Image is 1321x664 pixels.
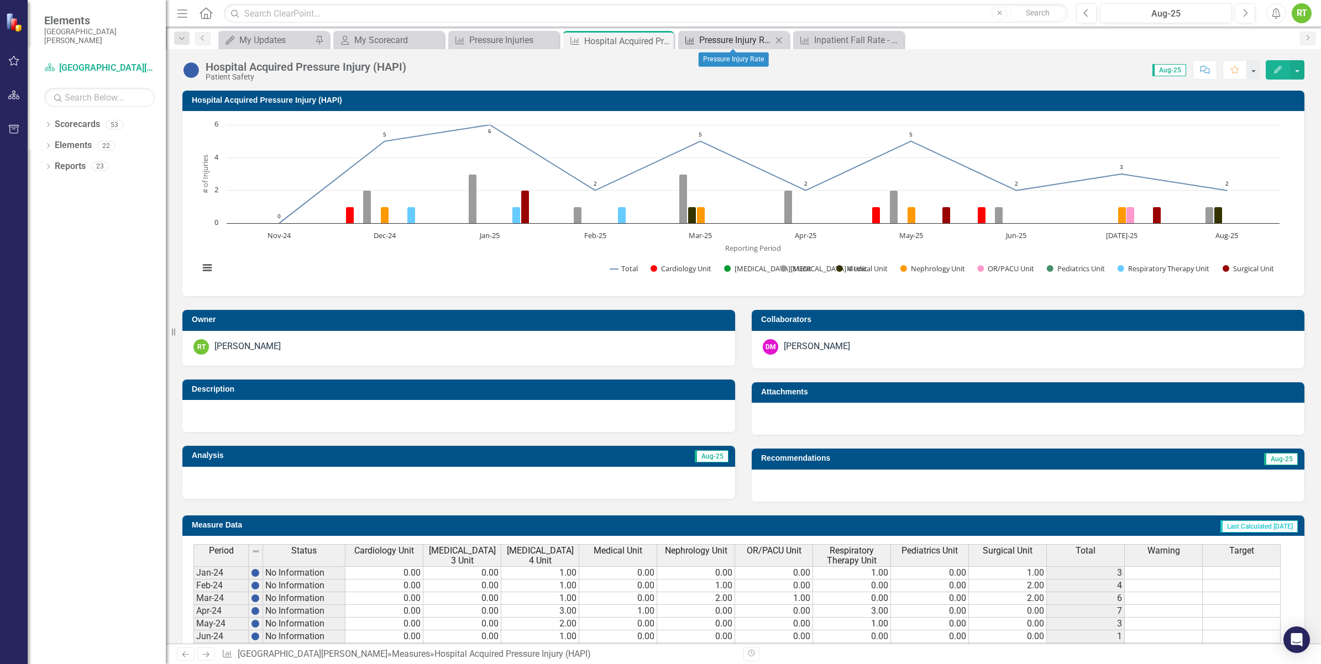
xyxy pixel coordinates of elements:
[222,648,735,661] div: » »
[392,649,430,659] a: Measures
[251,547,260,556] img: 8DAGhfEEPCf229AAAAAElFTkSuQmCC
[763,339,778,355] div: DM
[891,643,969,656] td: 0.00
[1153,207,1161,224] path: Jul-25, 1. Surgical Unit.
[277,212,281,220] text: 0
[501,643,579,656] td: 0.00
[1229,546,1254,556] span: Target
[1100,3,1232,23] button: Aug-25
[354,546,414,556] span: Cardiology Unit
[1047,643,1125,656] td: 0
[901,546,958,556] span: Pediatrics Unit
[192,385,730,393] h3: Description
[268,230,291,240] text: Nov-24
[214,152,219,162] text: 4
[426,546,499,565] span: [MEDICAL_DATA] 3 Unit
[657,579,735,592] td: 1.00
[269,207,1223,224] g: Medical Unit, series 5 of 10. Bar series with 10 bars.
[504,546,576,565] span: [MEDICAL_DATA] 4 Unit
[891,618,969,630] td: 0.00
[1215,230,1238,240] text: Aug-25
[735,643,813,656] td: 0.00
[1015,180,1018,187] text: 2
[969,592,1047,605] td: 2.00
[665,546,727,556] span: Nephrology Unit
[501,605,579,618] td: 3.00
[978,207,986,224] path: Jun-25, 1. Cardiology Unit.
[747,546,801,556] span: OR/PACU Unit
[784,340,850,353] div: [PERSON_NAME]
[345,630,423,643] td: 0.00
[193,618,249,630] td: May-24
[501,618,579,630] td: 2.00
[908,207,916,224] path: May-25, 1. Nephrology Unit.
[909,130,913,138] text: 5
[354,33,441,47] div: My Scorecard
[501,566,579,579] td: 1.00
[192,451,449,460] h3: Analysis
[594,180,597,187] text: 2
[251,632,260,641] img: BgCOk07PiH71IgAAAABJRU5ErkJggg==
[1118,207,1126,224] path: Jul-25, 1. Nephrology Unit.
[192,521,625,529] h3: Measure Data
[263,579,345,592] td: No Information
[735,579,813,592] td: 0.00
[579,592,657,605] td: 0.00
[969,566,1047,579] td: 1.00
[469,175,477,224] path: Jan-25, 3. ICU 4 Unit.
[657,643,735,656] td: 0.00
[657,605,735,618] td: 0.00
[579,579,657,592] td: 0.00
[44,62,155,75] a: [GEOGRAPHIC_DATA][PERSON_NAME]
[55,160,86,173] a: Reports
[469,33,556,47] div: Pressure Injuries
[1106,230,1137,240] text: [DATE]-25
[689,230,712,240] text: Mar-25
[238,649,387,659] a: [GEOGRAPHIC_DATA][PERSON_NAME]
[221,33,312,47] a: My Updates
[790,264,867,273] text: [MEDICAL_DATA] 4 Unit
[813,566,891,579] td: 1.00
[6,12,25,31] img: ClearPoint Strategy
[657,592,735,605] td: 2.00
[891,630,969,643] td: 0.00
[200,155,210,193] text: # of Injuries
[345,592,423,605] td: 0.00
[1292,3,1312,23] button: RT
[1047,605,1125,618] td: 7
[206,61,406,73] div: Hospital Acquired Pressure Injury (HAPI)
[336,33,441,47] a: My Scorecard
[813,579,891,592] td: 0.00
[584,34,671,48] div: Hospital Acquired Pressure Injury (HAPI)
[1214,207,1223,224] path: Aug-25, 1. Medical Unit.
[192,315,730,324] h3: Owner
[407,207,416,224] path: Dec-24, 1. Respiratory Therapy Unit.
[55,139,92,152] a: Elements
[618,207,626,224] path: Feb-25, 1. Respiratory Therapy Unit.
[1047,579,1125,592] td: 4
[214,340,281,353] div: [PERSON_NAME]
[239,33,312,47] div: My Updates
[695,450,728,462] span: Aug-25
[579,566,657,579] td: 0.00
[891,566,969,579] td: 0.00
[423,592,501,605] td: 0.00
[106,120,123,129] div: 53
[251,607,260,615] img: BgCOk07PiH71IgAAAABJRU5ErkJggg==
[263,618,345,630] td: No Information
[699,52,769,67] div: Pressure Injury Rate
[193,119,1285,285] svg: Interactive chart
[251,581,260,590] img: BgCOk07PiH71IgAAAABJRU5ErkJggg==
[263,566,345,579] td: No Information
[479,230,500,240] text: Jan-25
[872,207,880,224] path: May-25, 1. Cardiology Unit.
[1005,230,1026,240] text: Jun-25
[193,119,1293,285] div: Chart. Highcharts interactive chart.
[995,207,1003,224] path: Jun-25, 1. ICU 4 Unit.
[1047,592,1125,605] td: 6
[214,119,218,129] text: 6
[200,260,215,276] button: View chart menu, Chart
[44,88,155,107] input: Search Below...
[969,579,1047,592] td: 2.00
[423,618,501,630] td: 0.00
